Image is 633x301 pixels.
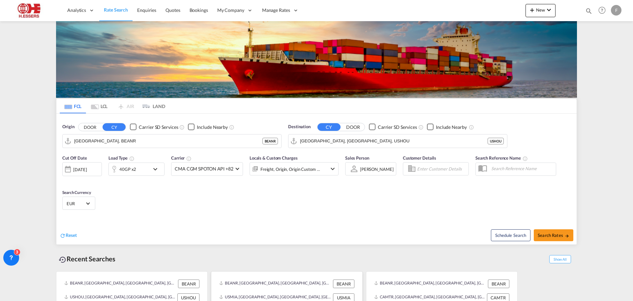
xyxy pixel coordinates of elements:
img: LCL+%26+FCL+BACKGROUND.png [56,21,577,98]
md-icon: icon-information-outline [129,156,135,161]
div: Origin DOOR CY Checkbox No InkUnchecked: Search for CY (Container Yard) services for all selected... [56,114,577,245]
md-icon: Unchecked: Search for CY (Container Yard) services for all selected carriers.Checked : Search for... [418,125,424,130]
md-icon: icon-arrow-right [565,234,569,238]
div: 40GP x2 [119,165,136,174]
input: Search by Port [300,136,488,146]
md-icon: icon-refresh [60,233,66,239]
div: BEANR [333,280,354,288]
span: Manage Rates [262,7,290,14]
div: F [611,5,621,16]
div: BEANR [488,280,509,288]
md-datepicker: Select [62,175,67,184]
span: Reset [66,232,77,238]
md-input-container: Houston, TX, USHOU [288,134,507,148]
md-select: Sales Person: Finola Koumans [359,164,394,174]
md-icon: icon-chevron-down [329,165,337,173]
span: Analytics [67,7,86,14]
md-tab-item: FCL [60,99,86,113]
span: Show All [549,255,571,263]
input: Search by Port [74,136,262,146]
button: Search Ratesicon-arrow-right [534,229,573,241]
button: CY [103,123,126,131]
div: Carrier SD Services [139,124,178,131]
md-select: Select Currency: € EUREuro [66,199,92,208]
span: CMA CGM SPOTON API +82 [175,166,233,172]
div: Recent Searches [56,251,118,266]
div: [DATE] [73,167,87,172]
md-icon: icon-plus 400-fg [528,6,536,14]
md-checkbox: Checkbox No Ink [369,124,417,131]
span: Destination [288,124,311,130]
div: Include Nearby [197,124,228,131]
span: Carrier [171,155,192,161]
div: BEANR, Antwerp, Belgium, Western Europe, Europe [374,280,486,288]
md-icon: icon-chevron-down [545,6,553,14]
div: [PERSON_NAME] [360,167,394,172]
span: New [528,7,553,13]
div: BEANR, Antwerp, Belgium, Western Europe, Europe [64,280,176,288]
img: 690005f0ba9d11ee90968bb23dcea500.JPG [10,3,54,18]
md-tab-item: LAND [139,99,165,113]
span: Rate Search [104,7,128,13]
div: BEANR [178,280,199,288]
md-icon: icon-magnify [585,7,592,15]
span: Search Currency [62,190,91,195]
md-checkbox: Checkbox No Ink [427,124,467,131]
div: Carrier SD Services [378,124,417,131]
button: icon-plus 400-fgNewicon-chevron-down [526,4,556,17]
span: Locals & Custom Charges [250,155,298,161]
span: Origin [62,124,74,130]
md-checkbox: Checkbox No Ink [130,124,178,131]
md-icon: icon-chevron-down [151,165,163,173]
div: icon-magnify [585,7,592,17]
input: Search Reference Name [488,164,556,173]
div: [DATE] [62,162,102,176]
span: Cut Off Date [62,155,87,161]
div: 40GP x2icon-chevron-down [108,163,165,176]
span: Search Rates [538,233,569,238]
div: Freight Origin Origin Custom Destination Factory Stuffing [260,165,320,174]
md-checkbox: Checkbox No Ink [188,124,228,131]
input: Enter Customer Details [417,164,467,174]
div: Include Nearby [436,124,467,131]
span: Customer Details [403,155,436,161]
md-icon: Unchecked: Ignores neighbouring ports when fetching rates.Checked : Includes neighbouring ports w... [229,125,234,130]
span: Sales Person [345,155,369,161]
md-input-container: Antwerp, BEANR [63,134,281,148]
md-icon: The selected Trucker/Carrierwill be displayed in the rate results If the rates are from another f... [186,156,192,161]
div: BEANR, Antwerp, Belgium, Western Europe, Europe [219,280,331,288]
button: CY [317,123,341,131]
md-icon: Unchecked: Ignores neighbouring ports when fetching rates.Checked : Includes neighbouring ports w... [469,125,474,130]
md-pagination-wrapper: Use the left and right arrow keys to navigate between tabs [60,99,165,113]
span: Bookings [190,7,208,13]
div: BEANR [262,138,278,144]
md-icon: Unchecked: Search for CY (Container Yard) services for all selected carriers.Checked : Search for... [179,125,185,130]
md-tab-item: LCL [86,99,112,113]
div: icon-refreshReset [60,232,77,239]
span: EUR [67,201,85,207]
span: Load Type [108,155,135,161]
div: Help [596,5,611,17]
md-icon: Your search will be saved by the below given name [523,156,528,161]
div: Freight Origin Origin Custom Destination Factory Stuffingicon-chevron-down [250,162,339,175]
span: Quotes [166,7,180,13]
button: DOOR [78,123,102,131]
span: Search Reference Name [475,155,528,161]
button: DOOR [342,123,365,131]
button: Note: By default Schedule search will only considerorigin ports, destination ports and cut off da... [491,229,530,241]
span: My Company [217,7,244,14]
span: Enquiries [137,7,156,13]
md-icon: icon-backup-restore [59,256,67,264]
span: Help [596,5,608,16]
div: USHOU [488,138,504,144]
